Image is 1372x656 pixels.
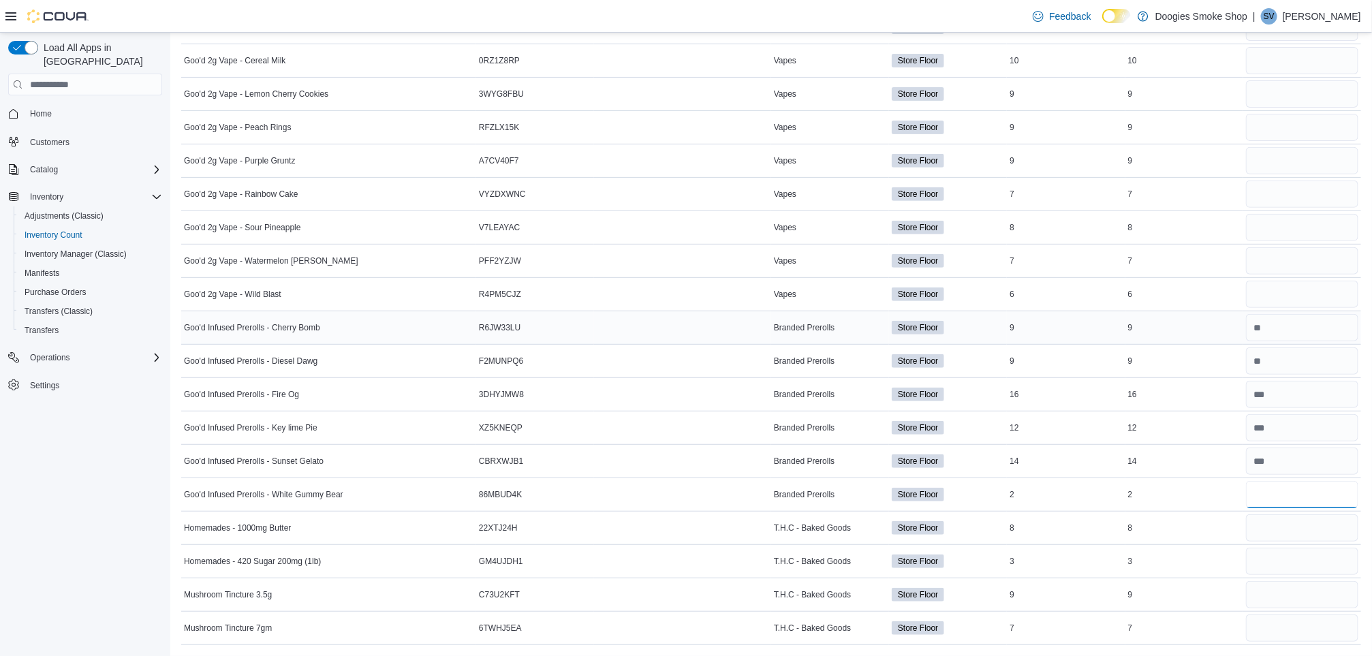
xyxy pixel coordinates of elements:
[1125,587,1243,603] div: 9
[184,389,299,400] span: Goo'd Infused Prerolls - Fire Og
[1007,153,1125,169] div: 9
[14,206,168,225] button: Adjustments (Classic)
[25,161,162,178] span: Catalog
[19,265,65,281] a: Manifests
[184,589,272,600] span: Mushroom Tincture 3.5g
[774,155,796,166] span: Vapes
[774,255,796,266] span: Vapes
[25,306,93,317] span: Transfers (Classic)
[898,455,938,467] span: Store Floor
[479,489,522,500] span: 86MBUD4K
[14,302,168,321] button: Transfers (Classic)
[479,89,524,99] span: 3WYG8FBU
[1155,8,1247,25] p: Doogies Smoke Shop
[774,456,835,467] span: Branded Prerolls
[479,289,521,300] span: R4PM5CJZ
[19,227,88,243] a: Inventory Count
[479,522,518,533] span: 22XTJ24H
[1102,23,1103,24] span: Dark Mode
[1049,10,1091,23] span: Feedback
[774,389,835,400] span: Branded Prerolls
[774,222,796,233] span: Vapes
[774,623,851,634] span: T.H.C - Baked Goods
[184,522,291,533] span: Homemades - 1000mg Butter
[1125,253,1243,269] div: 7
[30,137,69,148] span: Customers
[1007,52,1125,69] div: 10
[892,621,944,635] span: Store Floor
[774,89,796,99] span: Vapes
[25,189,162,205] span: Inventory
[892,221,944,234] span: Store Floor
[1125,153,1243,169] div: 9
[30,191,63,202] span: Inventory
[892,87,944,101] span: Store Floor
[479,623,522,634] span: 6TWHJ5EA
[30,108,52,119] span: Home
[25,325,59,336] span: Transfers
[19,208,162,224] span: Adjustments (Classic)
[25,210,104,221] span: Adjustments (Classic)
[892,354,944,368] span: Store Floor
[1125,186,1243,202] div: 7
[1125,52,1243,69] div: 10
[1125,620,1243,636] div: 7
[479,356,523,366] span: F2MUNPQ6
[19,322,162,339] span: Transfers
[774,422,835,433] span: Branded Prerolls
[898,188,938,200] span: Store Floor
[1007,453,1125,469] div: 14
[774,122,796,133] span: Vapes
[774,356,835,366] span: Branded Prerolls
[184,289,281,300] span: Goo'd 2g Vape - Wild Blast
[184,189,298,200] span: Goo'd 2g Vape - Rainbow Cake
[1125,386,1243,403] div: 16
[25,377,162,394] span: Settings
[898,288,938,300] span: Store Floor
[1007,186,1125,202] div: 7
[898,522,938,534] span: Store Floor
[898,221,938,234] span: Store Floor
[19,303,98,319] a: Transfers (Classic)
[774,589,851,600] span: T.H.C - Baked Goods
[1007,386,1125,403] div: 16
[19,322,64,339] a: Transfers
[1007,253,1125,269] div: 7
[892,488,944,501] span: Store Floor
[3,187,168,206] button: Inventory
[184,322,320,333] span: Goo'd Infused Prerolls - Cherry Bomb
[1125,553,1243,569] div: 3
[1125,286,1243,302] div: 6
[1007,587,1125,603] div: 9
[184,255,358,266] span: Goo'd 2g Vape - Watermelon [PERSON_NAME]
[19,208,109,224] a: Adjustments (Classic)
[25,249,127,260] span: Inventory Manager (Classic)
[25,189,69,205] button: Inventory
[25,268,59,279] span: Manifests
[19,265,162,281] span: Manifests
[1007,420,1125,436] div: 12
[898,155,938,167] span: Store Floor
[1125,486,1243,503] div: 2
[898,388,938,401] span: Store Floor
[479,422,523,433] span: XZ5KNEQP
[479,155,519,166] span: A7CV40F7
[3,348,168,367] button: Operations
[19,284,92,300] a: Purchase Orders
[1125,420,1243,436] div: 12
[1007,353,1125,369] div: 9
[774,189,796,200] span: Vapes
[774,289,796,300] span: Vapes
[184,489,343,500] span: Goo'd Infused Prerolls - White Gummy Bear
[25,349,162,366] span: Operations
[184,556,321,567] span: Homemades - 420 Sugar 200mg (1lb)
[25,161,63,178] button: Catalog
[8,98,162,431] nav: Complex example
[892,287,944,301] span: Store Floor
[1253,8,1256,25] p: |
[479,322,520,333] span: R6JW33LU
[1125,520,1243,536] div: 8
[3,375,168,395] button: Settings
[1125,219,1243,236] div: 8
[14,264,168,283] button: Manifests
